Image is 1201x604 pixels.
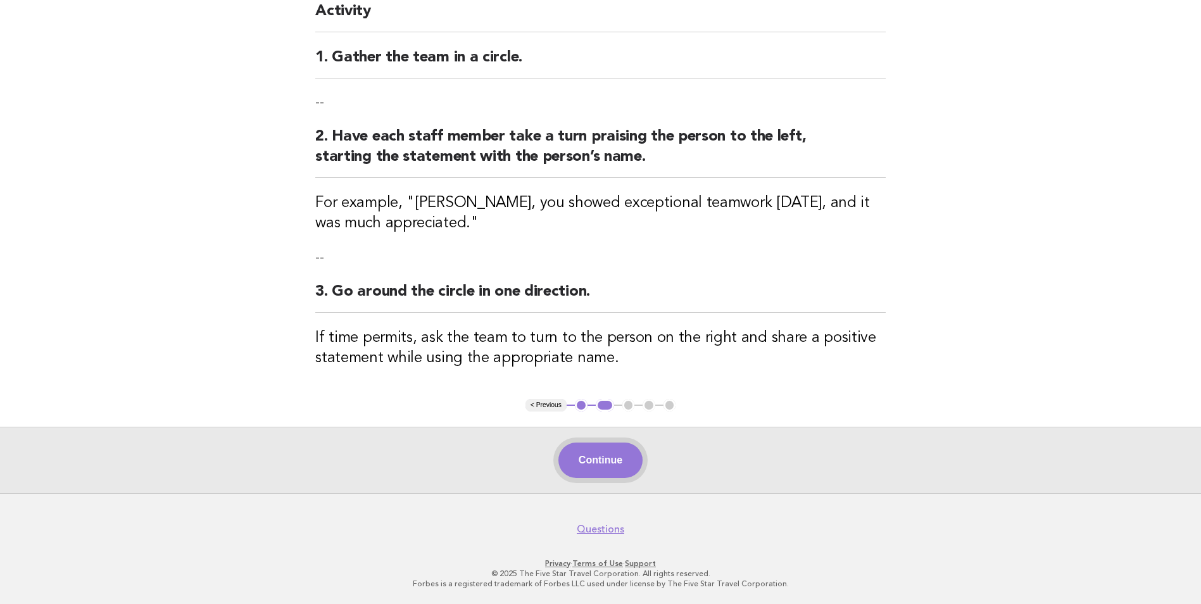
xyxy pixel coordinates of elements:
[558,443,643,478] button: Continue
[315,1,886,32] h2: Activity
[315,127,886,178] h2: 2. Have each staff member take a turn praising the person to the left, starting the statement wit...
[315,328,886,368] h3: If time permits, ask the team to turn to the person on the right and share a positive statement w...
[525,399,567,412] button: < Previous
[315,193,886,234] h3: For example, "[PERSON_NAME], you showed exceptional teamwork [DATE], and it was much appreciated."
[315,94,886,111] p: --
[213,558,988,569] p: · ·
[572,559,623,568] a: Terms of Use
[596,399,614,412] button: 2
[575,399,588,412] button: 1
[577,523,624,536] a: Questions
[315,47,886,79] h2: 1. Gather the team in a circle.
[213,569,988,579] p: © 2025 The Five Star Travel Corporation. All rights reserved.
[625,559,656,568] a: Support
[545,559,570,568] a: Privacy
[315,282,886,313] h2: 3. Go around the circle in one direction.
[213,579,988,589] p: Forbes is a registered trademark of Forbes LLC used under license by The Five Star Travel Corpora...
[315,249,886,267] p: --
